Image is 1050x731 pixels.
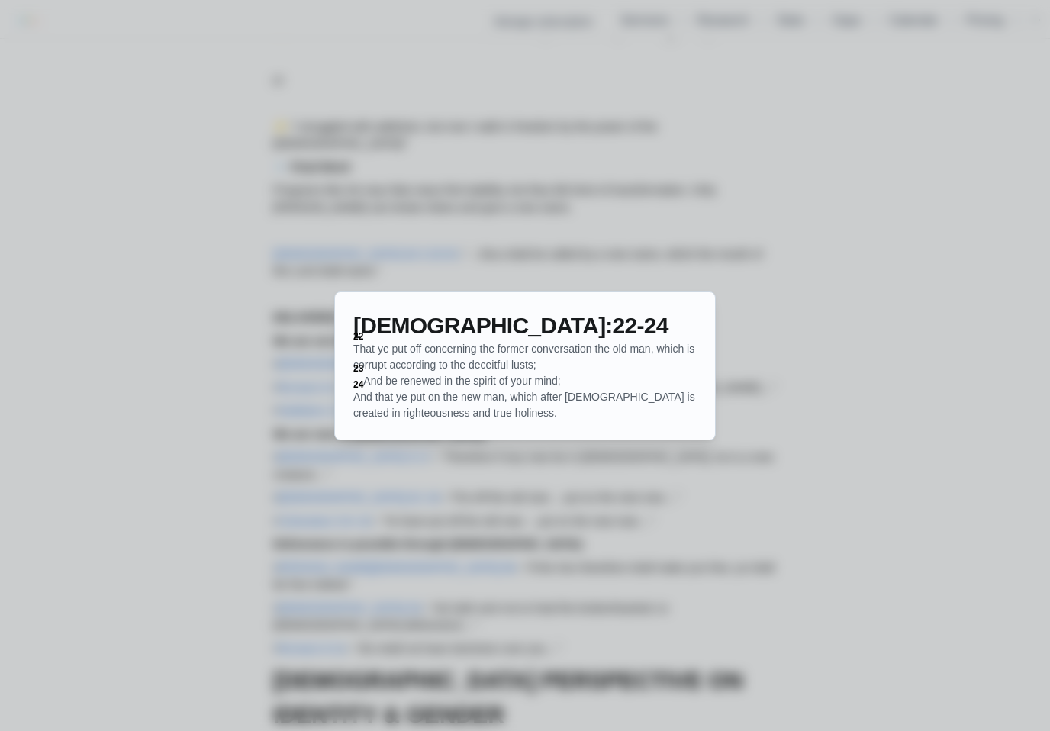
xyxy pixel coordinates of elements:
h2: [DEMOGRAPHIC_DATA]:22-24 [353,311,697,341]
iframe: Drift Widget Chat Controller [974,655,1032,713]
span: That ye put off concerning the former conversation the old man, which is corrupt according to the... [353,341,697,373]
span: And be renewed in the spirit of your mind; [363,373,560,389]
span: And that ye put on the new man, which after [DEMOGRAPHIC_DATA] is created in righteousness and tr... [353,389,697,421]
sup: 23 [353,369,363,385]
